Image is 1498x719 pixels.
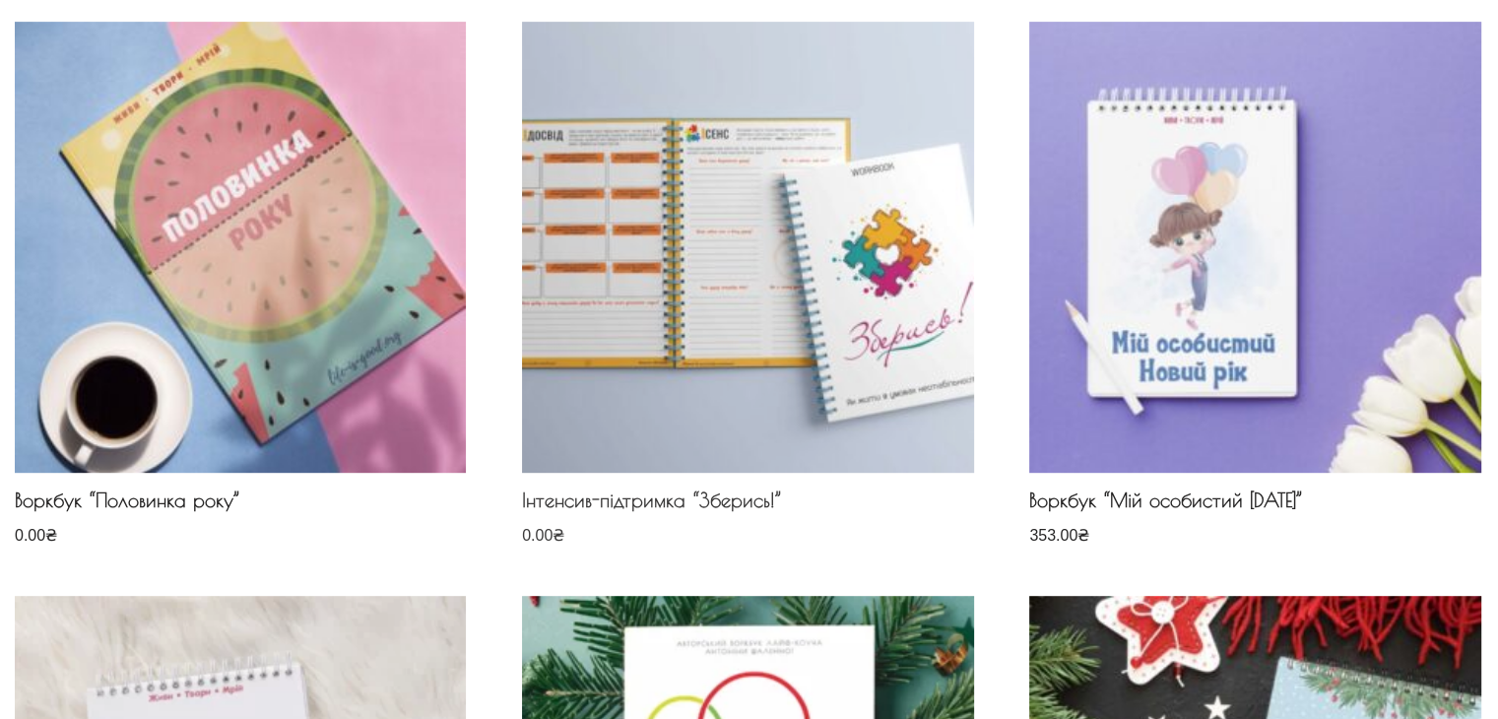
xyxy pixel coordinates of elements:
[1029,527,1089,544] bdi: 353.00
[522,489,973,522] h2: Інтенсив-підтримка “Зберись!”
[1029,22,1480,473] img: Воркбук "Мій особистий Новий рік"
[522,527,564,544] bdi: 0.00
[553,527,564,544] span: ₴
[15,489,466,522] h2: Воркбук “Половинка року”
[522,22,973,550] a: Інтенсив-підтримка "Зберись!"Інтенсив-підтримка “Зберись!” 0.00₴
[15,527,57,544] bdi: 0.00
[15,22,466,550] a: Воркбук "Половинка року"Воркбук “Половинка року” 0.00₴
[1029,489,1480,522] h2: Воркбук “Мій особистий [DATE]”
[522,22,973,473] img: Інтенсив-підтримка "Зберись!"
[45,527,57,544] span: ₴
[1077,527,1089,544] span: ₴
[1029,22,1480,550] a: Воркбук "Мій особистий Новий рік"Воркбук “Мій особистий [DATE]” 353.00₴
[15,22,466,473] img: Воркбук "Половинка року"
